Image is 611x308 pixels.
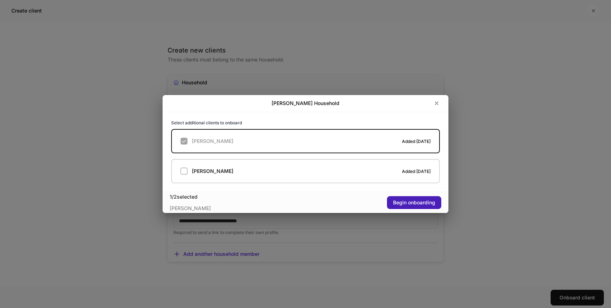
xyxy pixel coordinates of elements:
[272,100,339,107] h2: [PERSON_NAME] Household
[171,159,440,183] label: [PERSON_NAME]Added [DATE]
[170,200,305,212] div: [PERSON_NAME]
[192,168,233,175] h5: [PERSON_NAME]
[170,193,305,200] div: 1 / 2 selected
[171,119,242,126] h6: Select additional clients to onboard
[393,200,435,205] div: Begin onboarding
[387,196,441,209] button: Begin onboarding
[402,168,431,175] h6: Added [DATE]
